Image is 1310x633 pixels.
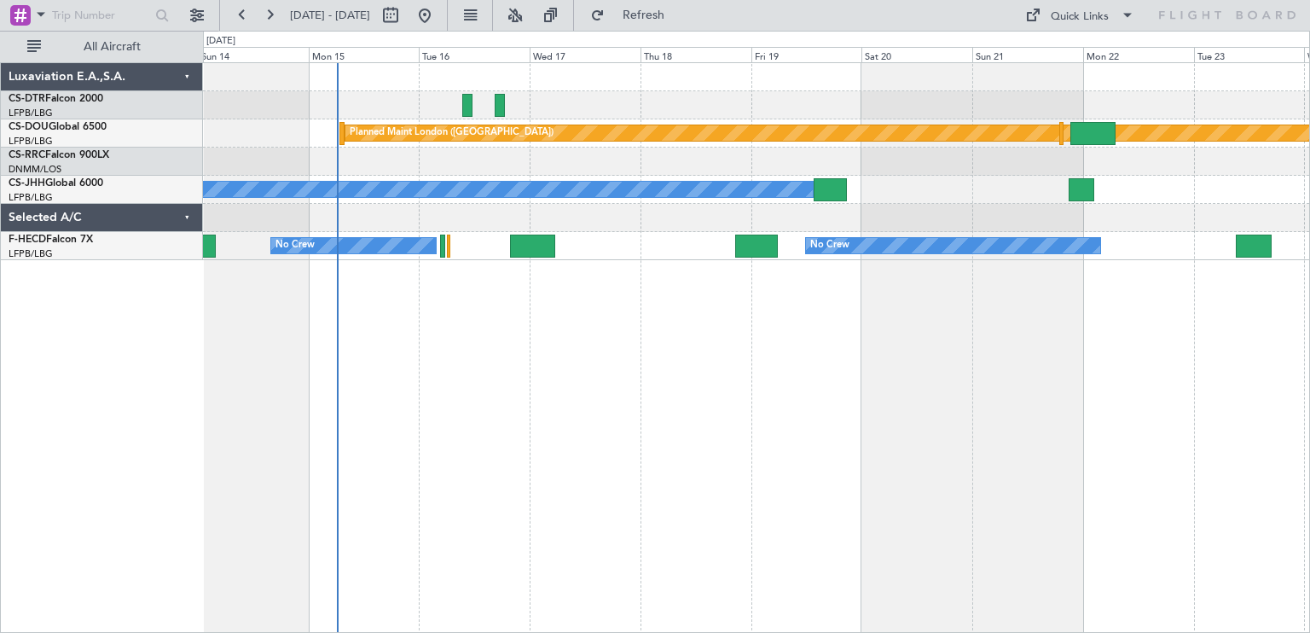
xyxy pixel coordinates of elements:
span: [DATE] - [DATE] [290,8,370,23]
div: [DATE] [206,34,235,49]
input: Trip Number [52,3,150,28]
div: Tue 23 [1194,47,1305,62]
a: LFPB/LBG [9,191,53,204]
div: Sun 14 [198,47,309,62]
a: CS-DTRFalcon 2000 [9,94,103,104]
a: CS-RRCFalcon 900LX [9,150,109,160]
span: CS-JHH [9,178,45,189]
a: LFPB/LBG [9,135,53,148]
div: Mon 22 [1083,47,1194,62]
a: LFPB/LBG [9,247,53,260]
span: CS-DTR [9,94,45,104]
span: All Aircraft [44,41,180,53]
span: Refresh [608,9,680,21]
div: Wed 17 [530,47,641,62]
a: DNMM/LOS [9,163,61,176]
div: No Crew [275,233,315,258]
div: No Crew [810,233,849,258]
div: Sun 21 [972,47,1083,62]
div: Quick Links [1051,9,1109,26]
div: Fri 19 [751,47,862,62]
a: CS-DOUGlobal 6500 [9,122,107,132]
a: LFPB/LBG [9,107,53,119]
div: Mon 15 [309,47,420,62]
button: Refresh [583,2,685,29]
div: Tue 16 [419,47,530,62]
a: CS-JHHGlobal 6000 [9,178,103,189]
span: CS-DOU [9,122,49,132]
a: F-HECDFalcon 7X [9,235,93,245]
div: Sat 20 [861,47,972,62]
div: Thu 18 [641,47,751,62]
span: CS-RRC [9,150,45,160]
button: Quick Links [1017,2,1143,29]
span: F-HECD [9,235,46,245]
button: All Aircraft [19,33,185,61]
div: Planned Maint London ([GEOGRAPHIC_DATA]) [350,120,554,146]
